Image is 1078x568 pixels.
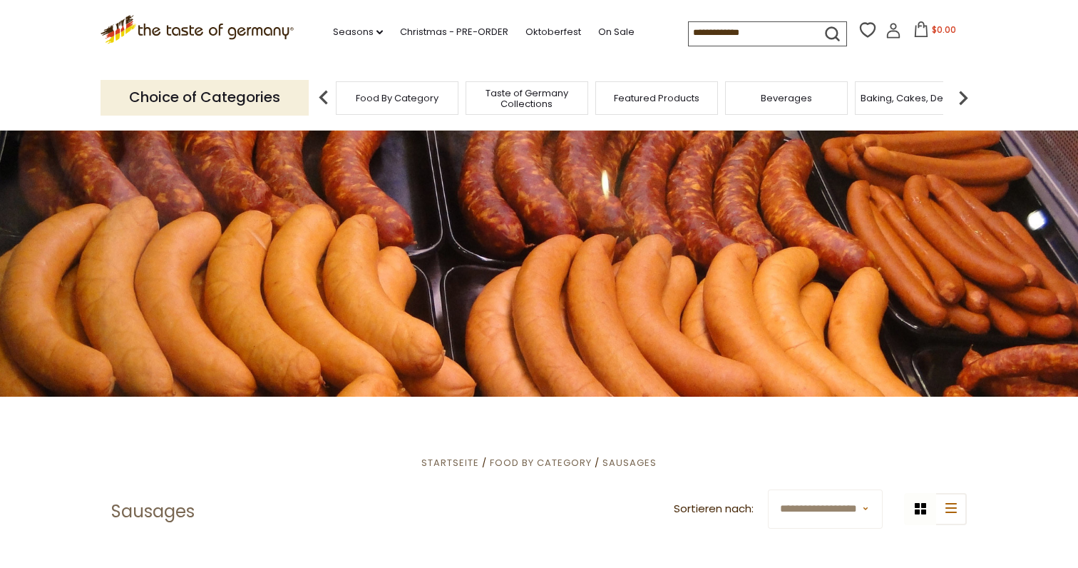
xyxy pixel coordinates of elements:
[421,456,479,470] a: Startseite
[101,80,309,115] p: Choice of Categories
[490,456,592,470] a: Food By Category
[309,83,338,112] img: previous arrow
[525,24,581,40] a: Oktoberfest
[614,93,699,103] a: Featured Products
[861,93,971,103] a: Baking, Cakes, Desserts
[111,501,195,522] h1: Sausages
[356,93,438,103] a: Food By Category
[932,24,956,36] span: $0.00
[761,93,812,103] a: Beverages
[674,500,754,518] label: Sortieren nach:
[949,83,977,112] img: next arrow
[333,24,383,40] a: Seasons
[598,24,635,40] a: On Sale
[400,24,508,40] a: Christmas - PRE-ORDER
[904,21,965,43] button: $0.00
[602,456,657,470] a: Sausages
[470,88,584,109] a: Taste of Germany Collections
